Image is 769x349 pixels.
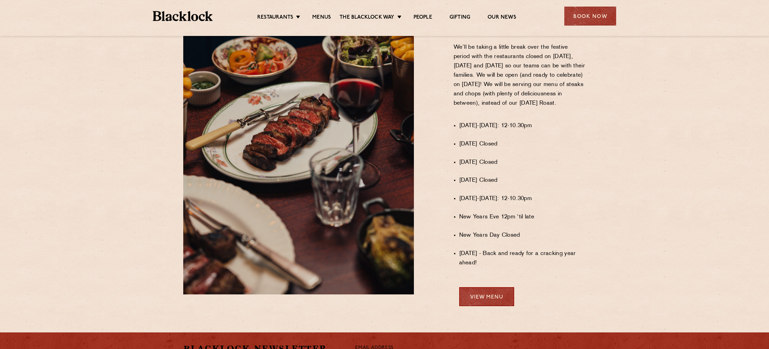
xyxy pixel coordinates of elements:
p: We’ll be taking a little break over the festive period with the restaurants closed on [DATE], [DA... [454,43,586,117]
a: Restaurants [257,14,293,22]
a: Menus [312,14,331,22]
li: New Years Day Closed [459,231,586,240]
a: Gifting [450,14,470,22]
li: [DATE]-[DATE]: 12-10.30pm [459,121,586,131]
li: [DATE] Closed [459,176,586,185]
li: [DATE] Closed [459,158,586,167]
div: Book Now [564,7,616,26]
li: [DATE] - Back and ready for a cracking year ahead! [459,249,586,268]
li: [DATE]-[DATE]: 12-10.30pm [459,194,586,204]
a: Our News [488,14,516,22]
img: BL_Textured_Logo-footer-cropped.svg [153,11,213,21]
a: People [414,14,432,22]
a: The Blacklock Way [340,14,394,22]
li: [DATE] Closed [459,140,586,149]
a: View Menu [459,287,514,306]
li: New Years Eve 12pm 'til late [459,213,586,222]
